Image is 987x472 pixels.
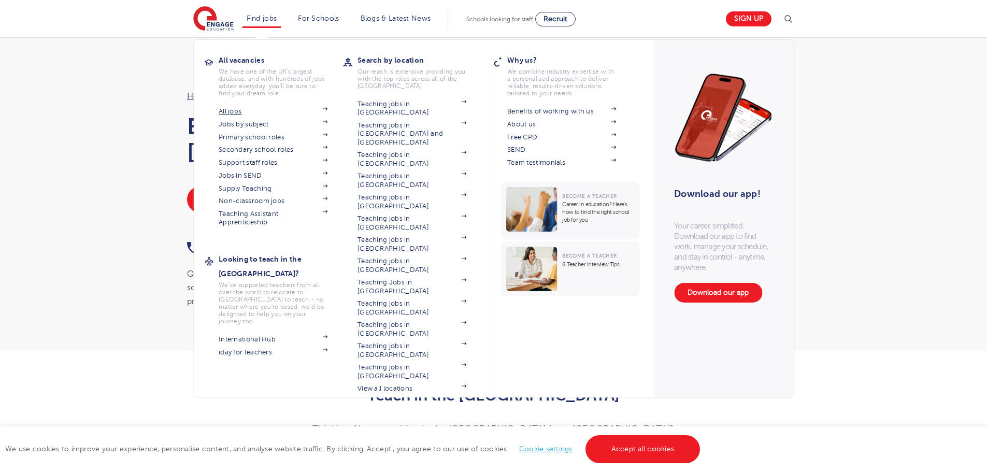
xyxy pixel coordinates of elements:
a: Free CPD [507,133,616,141]
a: Teaching jobs in [GEOGRAPHIC_DATA] [357,321,466,338]
a: Teaching jobs in [GEOGRAPHIC_DATA] [357,151,466,168]
a: About us [507,120,616,128]
a: Team testimonials [507,159,616,167]
a: Search by locationOur reach is extensive providing you with the top roles across all of the [GEOG... [357,53,482,90]
a: Non-classroom jobs [219,197,327,205]
a: Looking to teach in the [GEOGRAPHIC_DATA]?We've supported teachers from all over the world to rel... [219,252,343,325]
a: Teaching jobs in [GEOGRAPHIC_DATA] [357,257,466,274]
a: Teaching Assistant Apprenticeship [219,210,327,227]
a: [PHONE_NUMBER] [187,240,335,256]
a: Secondary school roles [219,146,327,154]
a: Download our app [674,283,762,303]
a: All vacanciesWe have one of the UK's largest database. and with hundreds of jobs added everyday. ... [219,53,343,97]
span: Recruit [543,15,567,23]
a: Teaching jobs in [GEOGRAPHIC_DATA] [357,342,466,359]
a: Sign up [726,11,771,26]
p: We've supported teachers from all over the world to relocate to [GEOGRAPHIC_DATA] to teach - no m... [219,281,327,325]
span: Become a Teacher [562,253,617,259]
a: SEND [507,146,616,154]
p: 6 Teacher Interview Tips [562,261,634,268]
a: Primary school roles [219,133,327,141]
a: Teaching Jobs in [GEOGRAPHIC_DATA] [357,278,466,295]
a: View all locations [357,384,466,393]
a: Teaching jobs in [GEOGRAPHIC_DATA] [357,236,466,253]
h3: Looking to teach in the [GEOGRAPHIC_DATA]? [219,252,343,281]
a: Why us?We combine industry expertise with a personalised approach to deliver reliable, results-dr... [507,53,632,97]
a: Teaching jobs in [GEOGRAPHIC_DATA] and [GEOGRAPHIC_DATA] [357,121,466,147]
h3: Search by location [357,53,482,67]
h3: All vacancies [219,53,343,67]
a: Home [187,92,211,101]
a: Teaching jobs in [GEOGRAPHIC_DATA] [357,193,466,210]
a: Accept all cookies [585,435,700,463]
a: Recruit [535,12,576,26]
a: Find jobs [247,15,277,22]
span: Schools looking for staff [466,16,533,23]
span: Thinking About teaching in the [GEOGRAPHIC_DATA] from [GEOGRAPHIC_DATA]? [312,424,674,434]
div: Qualified teachers from [GEOGRAPHIC_DATA] are highly sought after in many schools across the [GEO... [187,267,483,308]
a: All jobs [219,107,327,116]
p: We have one of the UK's largest database. and with hundreds of jobs added everyday. you'll be sur... [219,68,327,97]
a: Teaching jobs in [GEOGRAPHIC_DATA] [357,172,466,189]
a: Jobs by subject [219,120,327,128]
a: Teaching jobs in [GEOGRAPHIC_DATA] [357,214,466,232]
a: Cookie settings [519,445,573,453]
a: Teaching jobs in [GEOGRAPHIC_DATA] [357,299,466,317]
nav: breadcrumb [187,90,483,103]
span: Become a Teacher [562,193,617,199]
a: Teaching jobs in [GEOGRAPHIC_DATA] [357,100,466,117]
a: For Schools [298,15,339,22]
a: Jobs in SEND [219,171,327,180]
h3: Download our app! [674,182,768,205]
a: iday for teachers [219,348,327,356]
h3: Why us? [507,53,632,67]
a: Become a TeacherCareer in education? Here’s how to find the right school job for you [500,182,642,239]
a: Become a Teacher6 Teacher Interview Tips [500,241,642,296]
a: Blogs & Latest News [361,15,431,22]
a: Supply Teaching [219,184,327,193]
p: Career in education? Here’s how to find the right school job for you [562,201,634,224]
span: We use cookies to improve your experience, personalise content, and analyse website traffic. By c... [5,445,703,453]
h1: Engage Education [GEOGRAPHIC_DATA] [187,113,483,165]
p: We combine industry expertise with a personalised approach to deliver reliable, results-driven so... [507,68,616,97]
a: Support staff roles [219,159,327,167]
img: Engage Education [193,6,234,32]
a: Teaching jobs in [GEOGRAPHIC_DATA] [357,363,466,380]
a: Benefits of working with us [507,107,616,116]
a: Register with engage [DATE] [187,186,307,213]
a: International Hub [219,335,327,344]
p: Your career, simplified. Download our app to find work, manage your schedule, and stay in control... [674,221,773,273]
p: Our reach is extensive providing you with the top roles across all of the [GEOGRAPHIC_DATA] [357,68,466,90]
